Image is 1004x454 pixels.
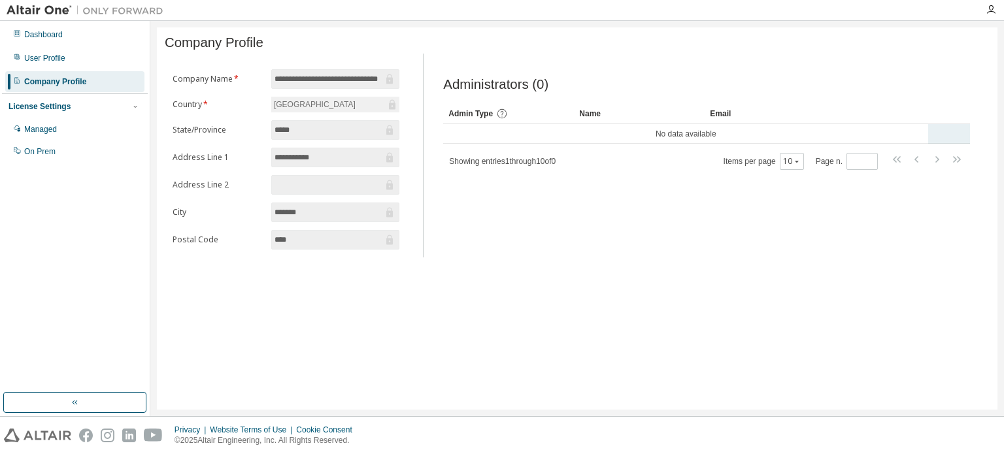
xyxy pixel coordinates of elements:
[173,180,263,190] label: Address Line 2
[4,429,71,442] img: altair_logo.svg
[210,425,296,435] div: Website Terms of Use
[24,29,63,40] div: Dashboard
[173,207,263,218] label: City
[79,429,93,442] img: facebook.svg
[8,101,71,112] div: License Settings
[144,429,163,442] img: youtube.svg
[175,425,210,435] div: Privacy
[449,157,556,166] span: Showing entries 1 through 10 of 0
[816,153,878,170] span: Page n.
[101,429,114,442] img: instagram.svg
[579,103,699,124] div: Name
[122,429,136,442] img: linkedin.svg
[24,146,56,157] div: On Prem
[443,77,548,92] span: Administrators (0)
[296,425,360,435] div: Cookie Consent
[271,97,399,112] div: [GEOGRAPHIC_DATA]
[175,435,360,446] p: © 2025 Altair Engineering, Inc. All Rights Reserved.
[783,156,801,167] button: 10
[724,153,804,170] span: Items per page
[272,97,358,112] div: [GEOGRAPHIC_DATA]
[448,109,493,118] span: Admin Type
[710,103,830,124] div: Email
[173,74,263,84] label: Company Name
[173,235,263,245] label: Postal Code
[173,152,263,163] label: Address Line 1
[165,35,263,50] span: Company Profile
[173,125,263,135] label: State/Province
[24,124,57,135] div: Managed
[173,99,263,110] label: Country
[24,76,86,87] div: Company Profile
[24,53,65,63] div: User Profile
[443,124,928,144] td: No data available
[7,4,170,17] img: Altair One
